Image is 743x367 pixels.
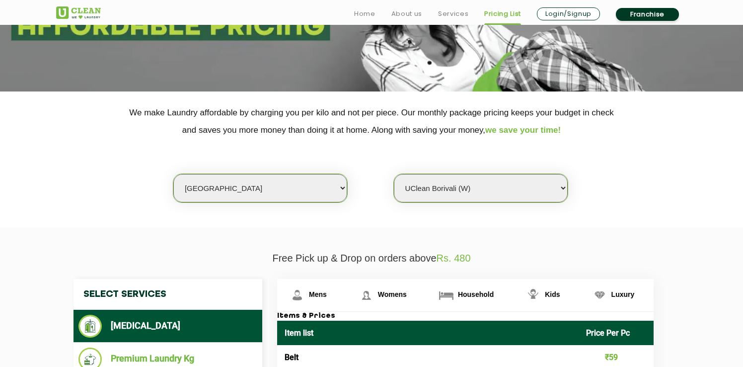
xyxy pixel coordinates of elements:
[56,253,687,264] p: Free Pick up & Drop on orders above
[354,8,375,20] a: Home
[591,286,608,304] img: Luxury
[78,315,102,338] img: Dry Cleaning
[56,104,687,139] p: We make Laundry affordable by charging you per kilo and not per piece. Our monthly package pricin...
[309,290,327,298] span: Mens
[78,315,257,338] li: [MEDICAL_DATA]
[358,286,375,304] img: Womens
[391,8,422,20] a: About us
[56,6,101,19] img: UClean Laundry and Dry Cleaning
[277,321,579,345] th: Item list
[458,290,494,298] span: Household
[524,286,542,304] img: Kids
[378,290,407,298] span: Womens
[537,7,600,20] a: Login/Signup
[579,321,654,345] th: Price Per Pc
[437,253,471,264] span: Rs. 480
[611,290,635,298] span: Luxury
[74,279,262,310] h4: Select Services
[438,286,455,304] img: Household
[289,286,306,304] img: Mens
[616,8,679,21] a: Franchise
[545,290,560,298] span: Kids
[484,8,521,20] a: Pricing List
[485,125,561,135] span: we save your time!
[277,312,654,321] h3: Items & Prices
[438,8,468,20] a: Services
